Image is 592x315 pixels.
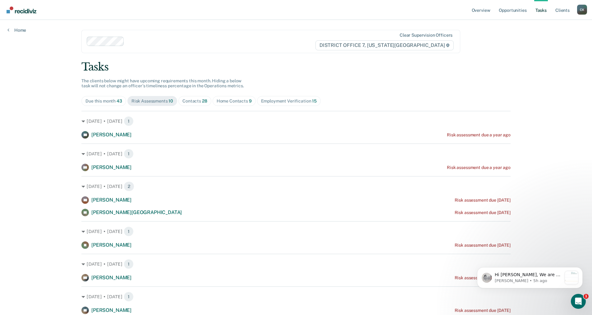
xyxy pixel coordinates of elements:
[131,98,173,104] div: Risk Assessments
[91,132,131,138] span: [PERSON_NAME]
[217,98,252,104] div: Home Contacts
[81,181,511,191] div: [DATE] • [DATE] 2
[124,226,134,236] span: 1
[81,292,511,302] div: [DATE] • [DATE] 1
[455,243,511,248] div: Risk assessment due [DATE]
[584,294,589,299] span: 1
[577,5,587,15] div: C K
[249,98,252,103] span: 9
[91,275,131,281] span: [PERSON_NAME]
[7,7,36,13] img: Recidiviz
[81,259,511,269] div: [DATE] • [DATE] 1
[124,181,134,191] span: 2
[91,242,131,248] span: [PERSON_NAME]
[571,294,586,309] iframe: Intercom live chat
[261,98,317,104] div: Employment Verification
[400,33,452,38] div: Clear supervision officers
[455,308,511,313] div: Risk assessment due [DATE]
[124,116,134,126] span: 1
[7,27,26,33] a: Home
[81,116,511,126] div: [DATE] • [DATE] 1
[447,165,511,170] div: Risk assessment due a year ago
[124,259,134,269] span: 1
[91,197,131,203] span: [PERSON_NAME]
[202,98,207,103] span: 28
[455,198,511,203] div: Risk assessment due [DATE]
[168,98,173,103] span: 10
[91,209,182,215] span: [PERSON_NAME][GEOGRAPHIC_DATA]
[312,98,317,103] span: 15
[117,98,122,103] span: 43
[85,98,122,104] div: Due this month
[124,149,134,159] span: 1
[124,292,134,302] span: 1
[91,164,131,170] span: [PERSON_NAME]
[81,78,244,89] span: The clients below might have upcoming requirements this month. Hiding a below task will not chang...
[81,226,511,236] div: [DATE] • [DATE] 1
[81,149,511,159] div: [DATE] • [DATE] 1
[468,255,592,298] iframe: Intercom notifications message
[81,61,511,73] div: Tasks
[91,307,131,313] span: [PERSON_NAME]
[455,275,511,281] div: Risk assessment due [DATE]
[447,132,511,138] div: Risk assessment due a year ago
[315,40,454,50] span: DISTRICT OFFICE 7, [US_STATE][GEOGRAPHIC_DATA]
[455,210,511,215] div: Risk assessment due [DATE]
[182,98,207,104] div: Contacts
[577,5,587,15] button: Profile dropdown button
